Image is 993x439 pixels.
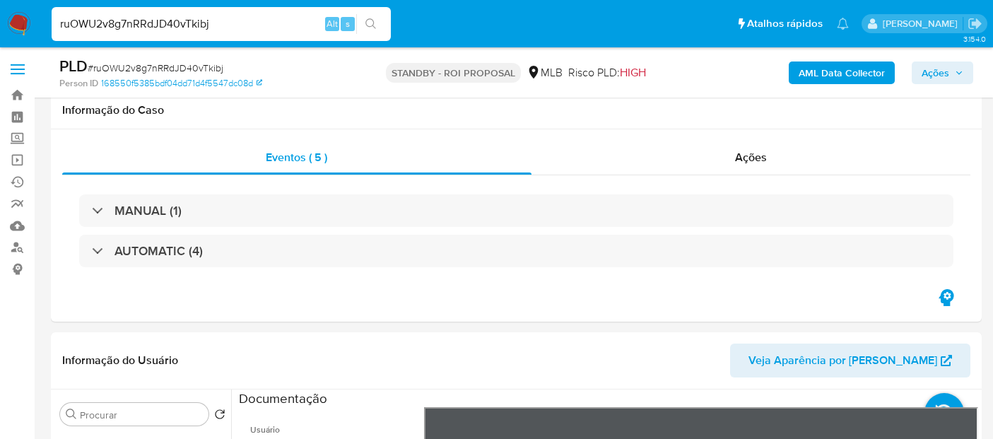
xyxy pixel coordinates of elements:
input: Pesquise usuários ou casos... [52,15,391,33]
button: Ações [912,62,973,84]
h3: MANUAL (1) [114,203,182,218]
b: AML Data Collector [799,62,885,84]
button: Retornar ao pedido padrão [214,409,225,424]
span: HIGH [620,64,646,81]
span: Veja Aparência por [PERSON_NAME] [748,344,937,377]
h1: Informação do Usuário [62,353,178,368]
span: Eventos ( 5 ) [266,149,327,165]
span: # ruOWU2v8g7nRRdJD40vTkibj [88,61,223,75]
span: Risco PLD: [568,65,646,81]
span: Ações [922,62,949,84]
span: Atalhos rápidos [747,16,823,31]
p: erico.trevizan@mercadopago.com.br [883,17,963,30]
b: Person ID [59,77,98,90]
a: 168550f5385bdf04dd71d4f5547dc08d [101,77,262,90]
p: STANDBY - ROI PROPOSAL [386,63,521,83]
div: MLB [527,65,563,81]
span: s [346,17,350,30]
b: PLD [59,54,88,77]
a: Sair [968,16,982,31]
div: MANUAL (1) [79,194,953,227]
h3: AUTOMATIC (4) [114,243,203,259]
input: Procurar [80,409,203,421]
button: AML Data Collector [789,62,895,84]
button: Veja Aparência por [PERSON_NAME] [730,344,970,377]
h1: Informação do Caso [62,103,970,117]
a: Notificações [837,18,849,30]
span: Ações [735,149,767,165]
button: Procurar [66,409,77,420]
div: AUTOMATIC (4) [79,235,953,267]
button: search-icon [356,14,385,34]
span: Alt [327,17,338,30]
